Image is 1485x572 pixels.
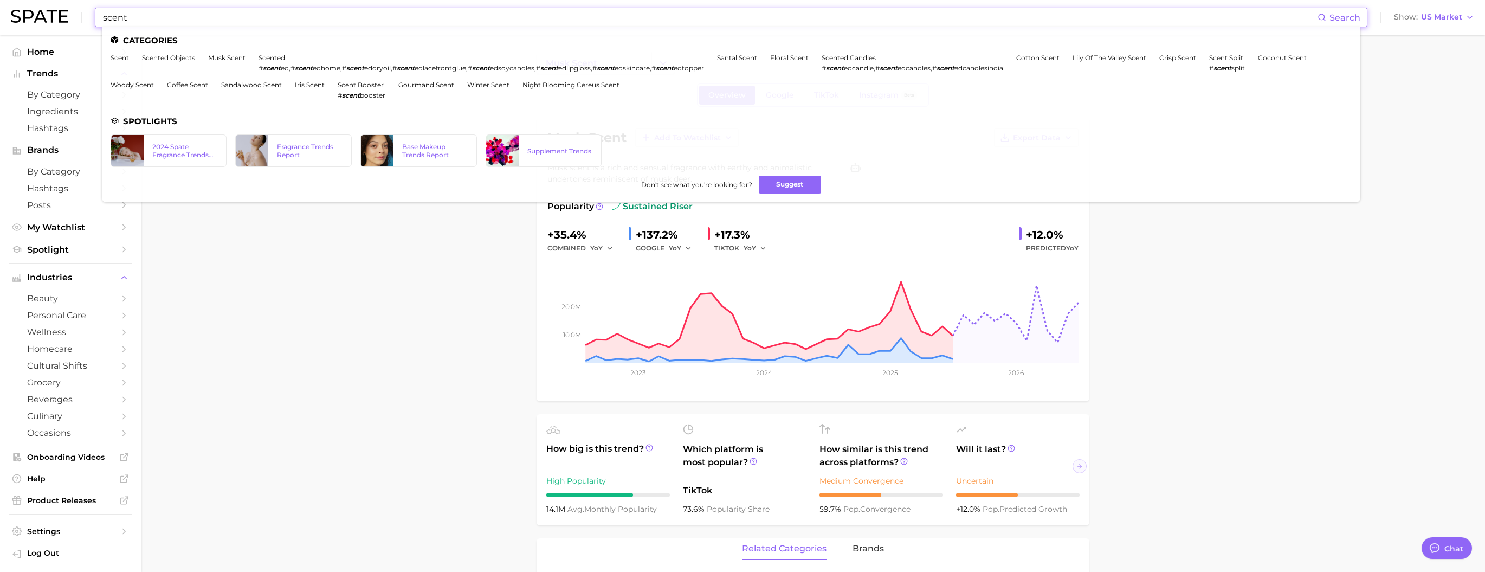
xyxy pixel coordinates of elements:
[547,242,621,255] div: combined
[1394,14,1418,20] span: Show
[27,377,114,388] span: grocery
[27,411,114,421] span: culinary
[983,504,1067,514] span: predicted growth
[546,474,670,487] div: High Popularity
[111,36,1352,45] li: Categories
[742,544,827,554] span: related categories
[102,8,1318,27] input: Search here for a brand, industry, or ingredient
[11,10,68,23] img: SPATE
[27,310,114,320] span: personal care
[656,64,674,72] em: scent
[27,474,114,484] span: Help
[843,504,911,514] span: convergence
[822,64,1003,72] div: , ,
[27,69,114,79] span: Trends
[744,242,767,255] button: YoY
[27,222,114,233] span: My Watchlist
[27,327,114,337] span: wellness
[674,64,704,72] span: edtopper
[683,443,806,479] span: Which platform is most popular?
[630,369,646,377] tspan: 2023
[111,54,129,62] a: scent
[235,134,352,167] a: Fragrance Trends Report
[281,64,289,72] span: ed
[402,143,468,159] div: Base Makeup Trends Report
[295,64,313,72] em: scent
[956,443,1080,469] span: Will it last?
[1073,54,1146,62] a: lily of the valley scent
[9,523,132,539] a: Settings
[27,106,114,117] span: Ingredients
[844,64,874,72] span: edcandle
[27,452,114,462] span: Onboarding Videos
[27,123,114,133] span: Hashtags
[932,64,937,72] span: #
[9,545,132,563] a: Log out. Currently logged in with e-mail doyeon@spate.nyc.
[954,64,1003,72] span: edcandlesindia
[546,442,670,469] span: How big is this trend?
[756,369,772,377] tspan: 2024
[27,344,114,354] span: homecare
[1213,64,1231,72] em: scent
[759,176,821,194] button: Suggest
[111,134,227,167] a: 2024 Spate Fragrance Trends Report
[9,307,132,324] a: personal care
[27,361,114,371] span: cultural shifts
[1066,244,1079,252] span: YoY
[415,64,466,72] span: edlacefrontglue
[342,64,346,72] span: #
[898,64,931,72] span: edcandles
[398,81,454,89] a: gourmand scent
[636,226,699,243] div: +137.2%
[9,86,132,103] a: by Category
[27,394,114,404] span: beverages
[27,166,114,177] span: by Category
[956,504,983,514] span: +12.0%
[669,242,692,255] button: YoY
[558,64,591,72] span: edlipgloss
[490,64,534,72] span: edsoycandles
[9,103,132,120] a: Ingredients
[9,219,132,236] a: My Watchlist
[1329,12,1360,23] span: Search
[338,81,384,89] a: scent booster
[9,120,132,137] a: Hashtags
[27,89,114,100] span: by Category
[9,340,132,357] a: homecare
[27,200,114,210] span: Posts
[822,54,876,62] a: scented candles
[360,134,477,167] a: Base Makeup Trends Report
[9,163,132,180] a: by Category
[592,64,597,72] span: #
[295,81,325,89] a: iris scent
[1008,369,1024,377] tspan: 2026
[819,504,843,514] span: 59.7%
[546,493,670,497] div: 7 / 10
[590,243,603,253] span: YoY
[342,91,360,99] em: scent
[1159,54,1196,62] a: crisp scent
[142,54,195,62] a: scented objects
[468,64,472,72] span: #
[111,117,1352,126] li: Spotlights
[27,293,114,304] span: beauty
[983,504,999,514] abbr: popularity index
[9,324,132,340] a: wellness
[1073,459,1087,473] button: Scroll Right
[843,504,860,514] abbr: popularity index
[397,64,415,72] em: scent
[707,504,770,514] span: popularity share
[590,242,614,255] button: YoY
[547,226,621,243] div: +35.4%
[567,504,584,514] abbr: average
[9,66,132,82] button: Trends
[770,54,809,62] a: floral scent
[819,443,943,469] span: How similar is this trend across platforms?
[669,243,681,253] span: YoY
[937,64,954,72] em: scent
[612,202,621,211] img: sustained riser
[208,54,246,62] a: musk scent
[27,47,114,57] span: Home
[152,143,218,159] div: 2024 Spate Fragrance Trends Report
[9,197,132,214] a: Posts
